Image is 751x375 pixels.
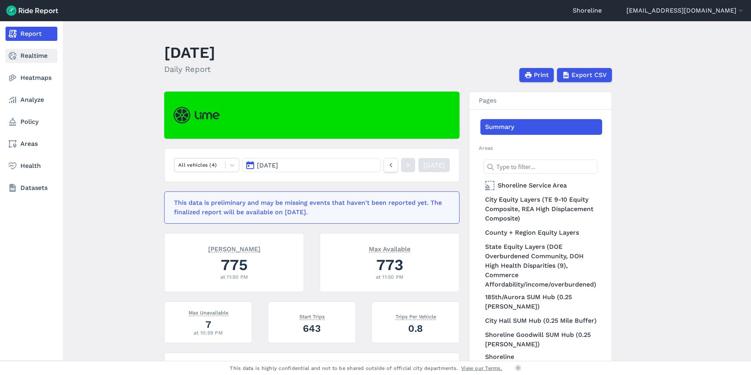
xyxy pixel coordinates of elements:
button: [EMAIL_ADDRESS][DOMAIN_NAME] [626,6,745,15]
button: Print [519,68,554,82]
a: Policy [5,115,57,129]
button: Export CSV [557,68,612,82]
a: Analyze [5,93,57,107]
div: at 11:50 PM [174,273,294,281]
a: Shoreline Goodwill SUM Hub (0.25 [PERSON_NAME]) [480,329,602,351]
img: Ride Report [6,6,58,16]
a: Heatmaps [5,71,57,85]
span: Max Unavailable [189,308,228,316]
h3: Pages [469,92,612,110]
div: This data is preliminary and may be missing events that haven't been reported yet. The finalized ... [174,198,445,217]
h2: Daily Report [164,63,215,75]
div: 7 [174,318,242,331]
a: Health [5,159,57,173]
a: Realtime [5,49,57,63]
span: Trips Per Vehicle [396,312,436,320]
div: 775 [174,254,294,276]
span: Export CSV [571,70,607,80]
a: City Hall SUM Hub (0.25 Mile Buffer) [480,313,602,329]
span: Max Available [369,244,410,252]
span: [PERSON_NAME] [208,244,260,252]
a: [DATE] [418,158,450,172]
button: [DATE] [242,158,381,172]
a: Summary [480,119,602,135]
h3: Metrics By Area of Interest [165,353,459,375]
a: 185th/Aurora SUM Hub (0.25 [PERSON_NAME]) [480,291,602,313]
h1: [DATE] [164,42,215,63]
div: 773 [330,254,450,276]
a: State Equity Layers (DOE Overburdened Community, DOH High Health Disparities (9), Commerce Afford... [480,241,602,291]
div: 0.8 [381,322,450,335]
span: Print [534,70,549,80]
img: Lime [174,107,220,123]
a: County + Region Equity Layers [480,225,602,241]
a: Report [5,27,57,41]
a: Datasets [5,181,57,195]
h2: Areas [479,144,602,152]
input: Type to filter... [484,160,597,174]
div: at 11:50 PM [330,273,450,281]
a: View our Terms. [461,364,502,372]
a: Shoreline Service Area [480,178,602,193]
span: [DATE] [257,162,278,169]
div: at 10:59 PM [174,329,242,336]
div: 643 [278,322,346,335]
a: City Equity Layers (TE 9-10 Equity Composite, REA High Displacement Composite) [480,193,602,225]
span: Start Trips [299,312,325,320]
a: Shoreline [573,6,602,15]
a: Areas [5,137,57,151]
